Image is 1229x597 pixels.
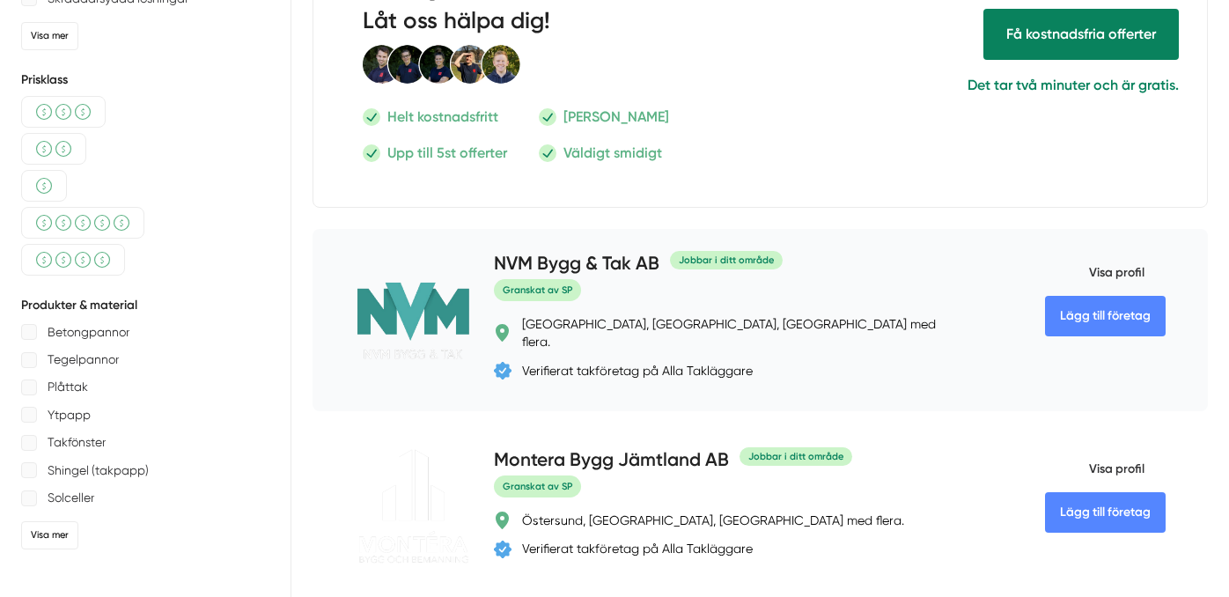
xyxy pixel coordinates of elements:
[21,96,106,128] div: Medel
[355,448,473,567] img: Montera Bygg Jämtland AB
[355,280,473,360] img: NVM Bygg & Tak AB
[494,279,581,301] span: Granskat av SP
[48,404,91,426] p: Ytpapp
[1045,446,1144,492] span: Visa profil
[21,297,269,314] h5: Produkter & material
[363,44,521,85] img: Smartproduktion Personal
[21,207,144,239] div: Dyrare
[1045,250,1144,296] span: Visa profil
[563,106,669,128] p: [PERSON_NAME]
[21,71,269,89] h5: Prisklass
[48,431,106,453] p: Takfönster
[522,362,753,380] div: Verifierat takföretag på Alla Takläggare
[740,447,852,466] div: Jobbar i ditt område
[1045,296,1166,336] : Lägg till företag
[670,251,783,269] div: Jobbar i ditt område
[21,22,78,49] div: Visa mer
[494,475,581,497] span: Granskat av SP
[522,540,753,557] div: Verifierat takföretag på Alla Takläggare
[494,446,729,475] h4: Montera Bygg Jämtland AB
[21,170,67,202] div: Billigt
[48,487,94,509] p: Solceller
[983,9,1179,59] span: Få hjälp
[563,142,662,164] p: Väldigt smidigt
[522,315,958,350] div: [GEOGRAPHIC_DATA], [GEOGRAPHIC_DATA], [GEOGRAPHIC_DATA] med flera.
[48,321,129,343] p: Betongpannor
[1045,492,1166,533] : Lägg till företag
[387,106,498,128] p: Helt kostnadsfritt
[48,376,88,398] p: Plåttak
[494,250,659,279] h4: NVM Bygg & Tak AB
[522,512,904,529] div: Östersund, [GEOGRAPHIC_DATA], [GEOGRAPHIC_DATA] med flera.
[21,521,78,549] div: Visa mer
[387,142,507,164] p: Upp till 5st offerter
[21,133,86,165] div: Billigare
[799,74,1180,96] p: Det tar två minuter och är gratis.
[48,460,149,482] p: Shingel (takpapp)
[21,244,125,276] div: Över medel
[48,349,119,371] p: Tegelpannor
